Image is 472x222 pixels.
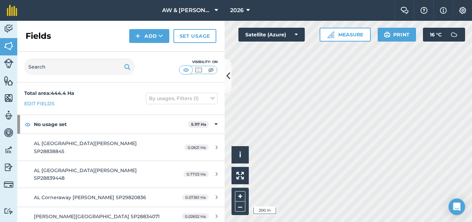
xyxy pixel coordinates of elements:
[25,120,31,128] img: svg+xml;base64,PHN2ZyB4bWxucz0iaHR0cDovL3d3dy53My5vcmcvMjAwMC9zdmciIHdpZHRoPSIxOCIgaGVpZ2h0PSIyNC...
[179,59,218,65] div: Visibility: On
[4,59,13,68] img: svg+xml;base64,PD94bWwgdmVyc2lvbj0iMS4wIiBlbmNvZGluZz0idXRmLTgiPz4KPCEtLSBHZW5lcmF0b3I6IEFkb2JlIE...
[182,194,209,200] span: 0.07361 Ha
[378,28,416,42] button: Print
[173,29,216,43] a: Set usage
[34,167,137,181] span: AL [GEOGRAPHIC_DATA][PERSON_NAME] SP28839448
[182,66,190,73] img: svg+xml;base64,PHN2ZyB4bWxucz0iaHR0cDovL3d3dy53My5vcmcvMjAwMC9zdmciIHdpZHRoPSI1MCIgaGVpZ2h0PSI0MC...
[4,162,13,172] img: svg+xml;base64,PD94bWwgdmVyc2lvbj0iMS4wIiBlbmNvZGluZz0idXRmLTgiPz4KPCEtLSBHZW5lcmF0b3I6IEFkb2JlIE...
[34,194,146,201] span: AL Corneraway [PERSON_NAME] SP29820836
[320,28,371,42] button: Measure
[135,32,140,40] img: svg+xml;base64,PHN2ZyB4bWxucz0iaHR0cDovL3d3dy53My5vcmcvMjAwMC9zdmciIHdpZHRoPSIxNCIgaGVpZ2h0PSIyNC...
[183,171,209,177] span: 0.7703 Ha
[430,28,442,42] span: 16 ° C
[17,134,225,161] a: AL [GEOGRAPHIC_DATA][PERSON_NAME] SP288388450.0621 Ha
[440,6,447,15] img: svg+xml;base64,PHN2ZyB4bWxucz0iaHR0cDovL3d3dy53My5vcmcvMjAwMC9zdmciIHdpZHRoPSIxNyIgaGVpZ2h0PSIxNy...
[238,28,305,42] button: Satellite (Azure)
[4,127,13,138] img: svg+xml;base64,PD94bWwgdmVyc2lvbj0iMS4wIiBlbmNvZGluZz0idXRmLTgiPz4KPCEtLSBHZW5lcmF0b3I6IEFkb2JlIE...
[191,122,206,127] strong: 5.117 Ha
[4,110,13,121] img: svg+xml;base64,PD94bWwgdmVyc2lvbj0iMS4wIiBlbmNvZGluZz0idXRmLTgiPz4KPCEtLSBHZW5lcmF0b3I6IEFkb2JlIE...
[235,191,245,202] button: +
[239,150,241,159] span: i
[185,144,209,150] span: 0.0621 Ha
[423,28,465,42] button: 16 °C
[4,93,13,103] img: svg+xml;base64,PHN2ZyB4bWxucz0iaHR0cDovL3d3dy53My5vcmcvMjAwMC9zdmciIHdpZHRoPSI1NiIgaGVpZ2h0PSI2MC...
[7,5,17,16] img: fieldmargin Logo
[447,28,461,42] img: svg+xml;base64,PD94bWwgdmVyc2lvbj0iMS4wIiBlbmNvZGluZz0idXRmLTgiPz4KPCEtLSBHZW5lcmF0b3I6IEFkb2JlIE...
[4,145,13,155] img: svg+xml;base64,PD94bWwgdmVyc2lvbj0iMS4wIiBlbmNvZGluZz0idXRmLTgiPz4KPCEtLSBHZW5lcmF0b3I6IEFkb2JlIE...
[162,6,212,15] span: AW & [PERSON_NAME] & Son
[327,31,334,38] img: Ruler icon
[230,6,244,15] span: 2026
[34,213,160,220] span: [PERSON_NAME][GEOGRAPHIC_DATA] SP28834071
[4,76,13,86] img: svg+xml;base64,PHN2ZyB4bWxucz0iaHR0cDovL3d3dy53My5vcmcvMjAwMC9zdmciIHdpZHRoPSI1NiIgaGVpZ2h0PSI2MC...
[17,161,225,188] a: AL [GEOGRAPHIC_DATA][PERSON_NAME] SP288394480.7703 Ha
[420,7,428,14] img: A question mark icon
[4,24,13,34] img: svg+xml;base64,PD94bWwgdmVyc2lvbj0iMS4wIiBlbmNvZGluZz0idXRmLTgiPz4KPCEtLSBHZW5lcmF0b3I6IEFkb2JlIE...
[4,180,13,189] img: svg+xml;base64,PD94bWwgdmVyc2lvbj0iMS4wIiBlbmNvZGluZz0idXRmLTgiPz4KPCEtLSBHZW5lcmF0b3I6IEFkb2JlIE...
[232,146,249,163] button: i
[4,41,13,51] img: svg+xml;base64,PHN2ZyB4bWxucz0iaHR0cDovL3d3dy53My5vcmcvMjAwMC9zdmciIHdpZHRoPSI1NiIgaGVpZ2h0PSI2MC...
[146,93,218,104] button: By usages, Filters (1)
[24,59,135,75] input: Search
[34,115,188,134] strong: No usage set
[194,66,203,73] img: svg+xml;base64,PHN2ZyB4bWxucz0iaHR0cDovL3d3dy53My5vcmcvMjAwMC9zdmciIHdpZHRoPSI1MCIgaGVpZ2h0PSI0MC...
[459,7,467,14] img: A cog icon
[129,29,169,43] button: Add
[24,100,55,107] a: Edit fields
[235,202,245,212] button: –
[124,63,131,71] img: svg+xml;base64,PHN2ZyB4bWxucz0iaHR0cDovL3d3dy53My5vcmcvMjAwMC9zdmciIHdpZHRoPSIxOSIgaGVpZ2h0PSIyNC...
[34,140,137,154] span: AL [GEOGRAPHIC_DATA][PERSON_NAME] SP28838845
[182,213,209,219] span: 0.02652 Ha
[17,188,225,207] a: AL Corneraway [PERSON_NAME] SP298208360.07361 Ha
[236,172,244,179] img: Four arrows, one pointing top left, one top right, one bottom right and the last bottom left
[17,115,225,134] div: No usage set5.117 Ha
[449,198,465,215] div: Open Intercom Messenger
[24,90,74,96] strong: Total area : 444.4 Ha
[207,66,215,73] img: svg+xml;base64,PHN2ZyB4bWxucz0iaHR0cDovL3d3dy53My5vcmcvMjAwMC9zdmciIHdpZHRoPSI1MCIgaGVpZ2h0PSI0MC...
[400,7,409,14] img: Two speech bubbles overlapping with the left bubble in the forefront
[26,30,51,42] h2: Fields
[4,208,13,214] img: svg+xml;base64,PD94bWwgdmVyc2lvbj0iMS4wIiBlbmNvZGluZz0idXRmLTgiPz4KPCEtLSBHZW5lcmF0b3I6IEFkb2JlIE...
[384,30,390,39] img: svg+xml;base64,PHN2ZyB4bWxucz0iaHR0cDovL3d3dy53My5vcmcvMjAwMC9zdmciIHdpZHRoPSIxOSIgaGVpZ2h0PSIyNC...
